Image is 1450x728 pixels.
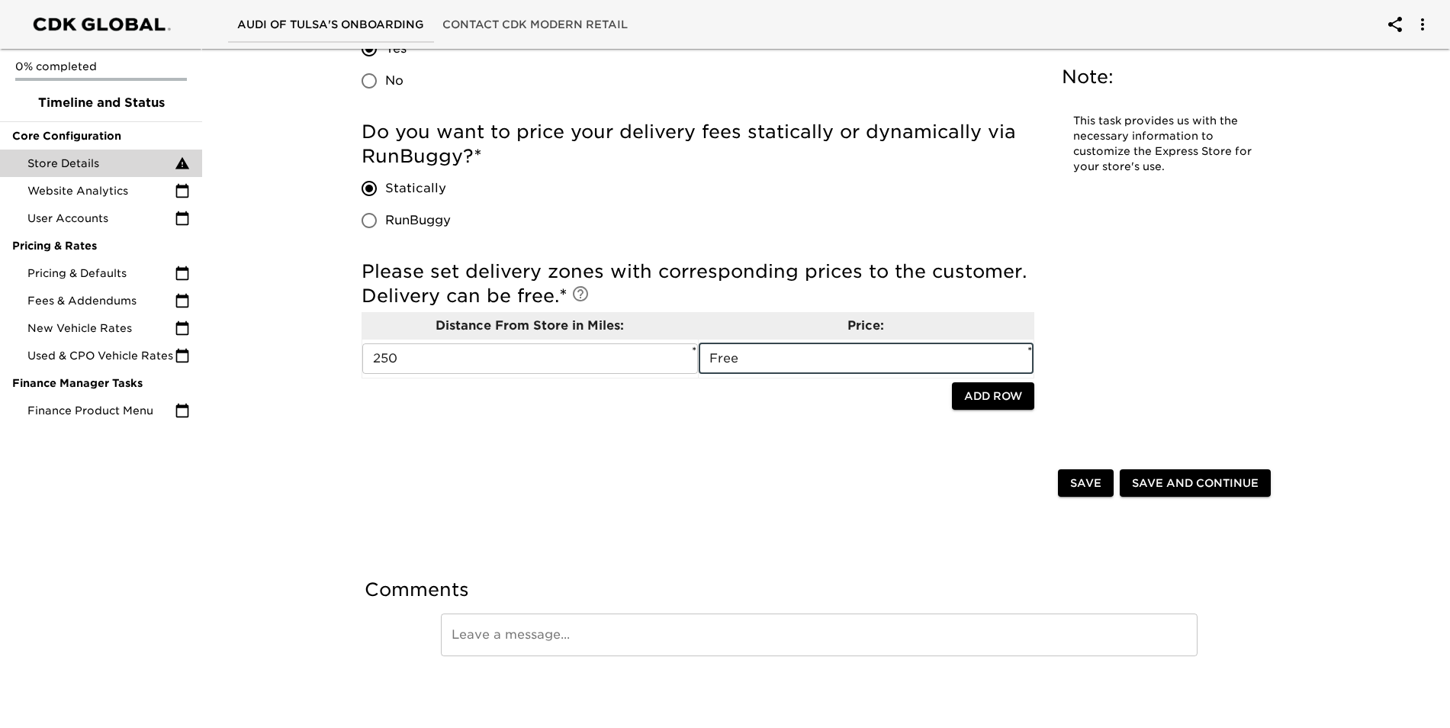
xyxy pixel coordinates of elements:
span: Statically [385,179,446,198]
span: Fees & Addendums [27,293,175,308]
span: Timeline and Status [12,94,190,112]
h5: Please set delivery zones with corresponding prices to the customer. Delivery can be free. [362,259,1034,308]
span: Store Details [27,156,175,171]
h5: Note: [1062,65,1268,89]
span: Add Row [964,387,1022,406]
button: account of current user [1404,6,1441,43]
span: Finance Manager Tasks [12,375,190,391]
h5: Comments [365,578,1274,602]
span: Used & CPO Vehicle Rates [27,348,175,363]
span: Contact CDK Modern Retail [442,15,628,34]
p: Distance From Store in Miles: [362,317,698,335]
span: Save [1070,474,1101,493]
button: Add Row [952,382,1034,411]
span: New Vehicle Rates [27,321,175,336]
span: Website Analytics [27,183,175,198]
span: RunBuggy [385,211,451,230]
h5: Do you want to price your delivery fees statically or dynamically via RunBuggy? [362,120,1034,169]
button: account of current user [1377,6,1413,43]
p: Price: [699,317,1034,335]
span: Finance Product Menu [27,403,175,418]
span: Pricing & Rates [12,238,190,253]
span: No [385,72,403,90]
button: Save and Continue [1120,469,1271,498]
p: This task provides us with the necessary information to customize the Express Store for your stor... [1073,114,1256,175]
button: Save [1058,469,1114,498]
span: Core Configuration [12,128,190,143]
span: Save and Continue [1132,474,1259,493]
p: 0% completed [15,59,187,74]
span: Pricing & Defaults [27,266,175,281]
span: User Accounts [27,211,175,226]
span: Audi of Tulsa's Onboarding [237,15,424,34]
